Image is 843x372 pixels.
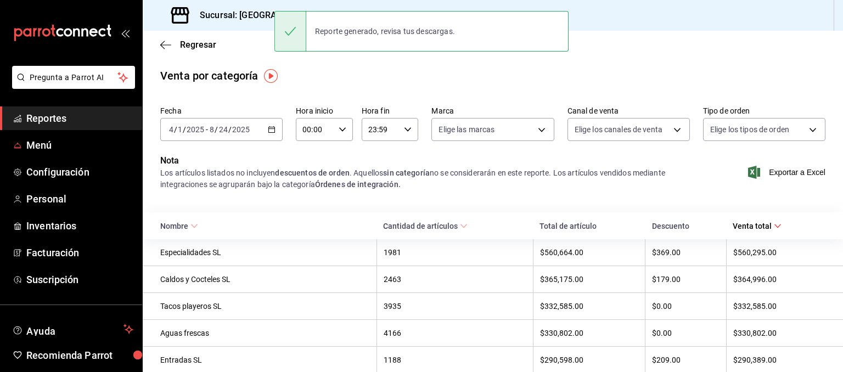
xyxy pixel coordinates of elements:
span: Pregunta a Parrot AI [30,72,118,83]
input: -- [168,125,174,134]
span: Regresar [180,40,216,50]
span: Cantidad de artículos [383,222,468,230]
div: Especialidades SL [160,248,370,257]
div: 1188 [384,356,526,364]
div: $560,664.00 [540,248,639,257]
button: Pregunta a Parrot AI [12,66,135,89]
label: Canal de venta [567,107,690,115]
h3: Sucursal: [GEOGRAPHIC_DATA] ([GEOGRAPHIC_DATA][PERSON_NAME]) [191,9,487,22]
input: -- [218,125,228,134]
div: $290,598.00 [540,356,639,364]
div: Aguas frescas [160,329,370,337]
span: Configuración [26,165,133,179]
img: Tooltip marker [264,69,278,83]
label: Marca [431,107,554,115]
div: $560,295.00 [733,248,825,257]
button: Exportar a Excel [750,166,825,179]
input: ---- [186,125,205,134]
th: Total de artículo [533,212,645,239]
label: Tipo de orden [703,107,825,115]
th: Descuento [645,212,726,239]
span: Personal [26,191,133,206]
input: ---- [232,125,250,134]
p: Nota [160,154,690,167]
label: Fecha [160,107,283,115]
span: Elige los tipos de orden [710,124,789,135]
input: -- [209,125,215,134]
span: Venta total [733,222,782,230]
label: Hora fin [362,107,419,115]
strong: descuentos de orden [275,168,350,177]
div: Venta por categoría [160,67,258,84]
div: $364,996.00 [733,275,825,284]
div: $330,802.00 [733,329,825,337]
span: Elige los canales de venta [575,124,662,135]
div: 2463 [384,275,526,284]
div: $332,585.00 [540,302,639,311]
strong: sin categoría [383,168,430,177]
label: Hora inicio [296,107,353,115]
span: / [215,125,218,134]
span: / [183,125,186,134]
div: $209.00 [652,356,719,364]
div: $332,585.00 [733,302,825,311]
span: Recomienda Parrot [26,348,133,363]
div: $290,389.00 [733,356,825,364]
span: Ayuda [26,323,119,336]
span: Facturación [26,245,133,260]
div: 1981 [384,248,526,257]
span: Suscripción [26,272,133,287]
span: Reportes [26,111,133,126]
div: $330,802.00 [540,329,639,337]
span: / [228,125,232,134]
div: 3935 [384,302,526,311]
div: Tacos playeros SL [160,302,370,311]
div: $365,175.00 [540,275,639,284]
div: $369.00 [652,248,719,257]
button: Regresar [160,40,216,50]
span: Nombre [160,222,198,230]
span: - [206,125,208,134]
div: $0.00 [652,329,719,337]
span: Menú [26,138,133,153]
input: -- [177,125,183,134]
div: Entradas SL [160,356,370,364]
div: $179.00 [652,275,719,284]
div: $0.00 [652,302,719,311]
strong: Órdenes de integración. [315,180,401,189]
div: Reporte generado, revisa tus descargas. [306,19,464,43]
div: Los artículos listados no incluyen . Aquellos no se considerarán en este reporte. Los artículos v... [160,167,690,190]
span: Inventarios [26,218,133,233]
div: 4166 [384,329,526,337]
div: Caldos y Cocteles SL [160,275,370,284]
button: open_drawer_menu [121,29,130,37]
span: / [174,125,177,134]
span: Elige las marcas [439,124,494,135]
a: Pregunta a Parrot AI [8,80,135,91]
